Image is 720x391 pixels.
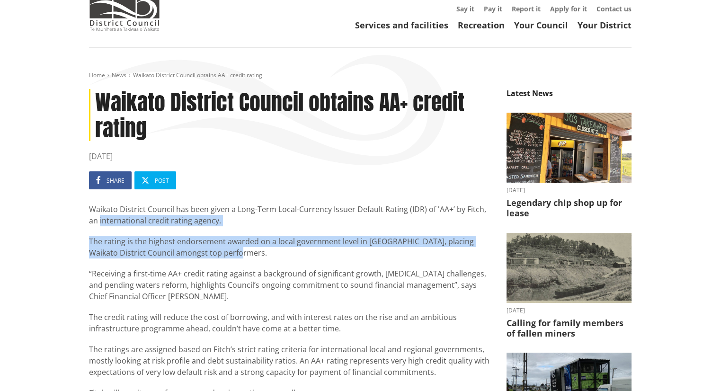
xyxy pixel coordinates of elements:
nav: breadcrumb [89,71,631,80]
time: [DATE] [507,308,631,313]
a: Share [89,171,132,189]
time: [DATE] [89,151,492,162]
a: Services and facilities [355,19,448,31]
a: Home [89,71,105,79]
a: A black-and-white historic photograph shows a hillside with trees, small buildings, and cylindric... [507,233,631,339]
h5: Latest News [507,89,631,103]
p: “Receiving a first-time AA+ credit rating against a background of significant growth, [MEDICAL_DA... [89,268,492,302]
p: The credit rating will reduce the cost of borrowing, and with interest rates on the rise and an a... [89,311,492,334]
span: Share [107,177,124,185]
a: Say it [456,4,474,13]
img: Glen Afton Mine 1939 [507,233,631,303]
a: Apply for it [550,4,587,13]
h3: Calling for family members of fallen miners [507,318,631,338]
span: Waikato District Council obtains AA+ credit rating [133,71,262,79]
a: Your District [578,19,631,31]
a: Pay it [484,4,502,13]
p: The ratings are assigned based on Fitch’s strict rating criteria for international local and regi... [89,344,492,378]
a: Contact us [596,4,631,13]
a: Your Council [514,19,568,31]
a: Outdoor takeaway stand with chalkboard menus listing various foods, like burgers and chips. A fri... [507,113,631,219]
h1: Waikato District Council obtains AA+ credit rating [89,89,492,141]
p: Waikato District Council has been given a Long-Term Local-Currency Issuer Default Rating (IDR) of... [89,204,492,226]
span: Post [155,177,169,185]
a: News [112,71,126,79]
a: Post [134,171,176,189]
a: Report it [512,4,541,13]
h3: Legendary chip shop up for lease [507,198,631,218]
p: The rating is the highest endorsement awarded on a local government level in [GEOGRAPHIC_DATA], p... [89,236,492,258]
time: [DATE] [507,187,631,193]
a: Recreation [458,19,505,31]
img: Jo's takeaways, Papahua Reserve, Raglan [507,113,631,183]
iframe: Messenger Launcher [676,351,711,385]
